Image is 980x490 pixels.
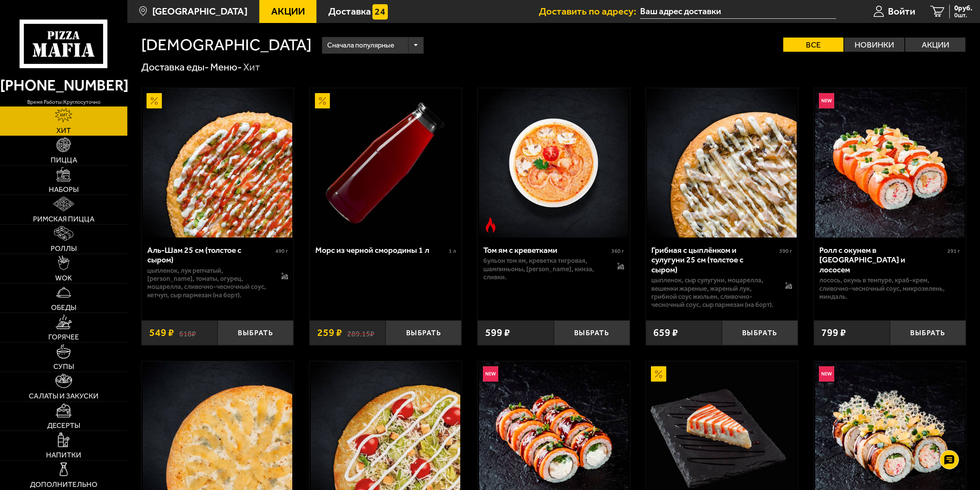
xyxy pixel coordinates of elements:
[46,451,81,459] span: Напитки
[821,328,846,338] span: 799 ₽
[47,422,80,429] span: Десерты
[48,333,79,341] span: Горячее
[905,38,965,52] label: Акции
[315,245,447,255] div: Морс из черной смородины 1 л
[271,7,305,16] span: Акции
[152,7,247,16] span: [GEOGRAPHIC_DATA]
[315,93,330,108] img: Акционный
[53,363,74,370] span: Супы
[779,248,792,254] span: 590 г
[51,156,77,164] span: Пицца
[722,320,798,345] button: Выбрать
[149,328,174,338] span: 549 ₽
[651,245,777,275] div: Грибная с цыплёнком и сулугуни 25 см (толстое с сыром)
[49,186,79,193] span: Наборы
[142,88,293,238] a: АкционныйАль-Шам 25 см (толстое с сыром)
[51,245,77,252] span: Роллы
[51,304,76,311] span: Обеды
[954,12,972,18] span: 0 шт.
[554,320,630,345] button: Выбрать
[844,38,904,52] label: Новинки
[647,88,797,238] img: Грибная с цыплёнком и сулугуни 25 см (толстое с сыром)
[243,61,260,74] div: Хит
[819,366,834,382] img: Новинка
[143,88,292,238] img: Аль-Шам 25 см (толстое с сыром)
[819,93,834,108] img: Новинка
[479,88,629,238] img: Том ям с креветками
[217,320,293,345] button: Выбрать
[30,481,97,488] span: Дополнительно
[947,248,960,254] span: 291 г
[485,328,510,338] span: 599 ₽
[483,245,609,255] div: Том ям с креветками
[141,37,311,53] h1: [DEMOGRAPHIC_DATA]
[653,328,678,338] span: 659 ₽
[539,7,640,16] span: Доставить по адресу:
[478,88,629,238] a: Острое блюдоТом ям с креветками
[449,248,456,254] span: 1 л
[815,88,965,238] img: Ролл с окунем в темпуре и лососем
[783,38,843,52] label: Все
[651,366,666,382] img: Акционный
[890,320,966,345] button: Выбрать
[819,245,945,275] div: Ролл с окунем в [GEOGRAPHIC_DATA] и лососем
[814,88,966,238] a: НовинкаРолл с окунем в темпуре и лососем
[328,7,371,16] span: Доставка
[147,267,271,299] p: цыпленок, лук репчатый, [PERSON_NAME], томаты, огурец, моцарелла, сливочно-чесночный соус, кетчуп...
[640,5,836,19] input: Ваш адрес доставки
[311,88,460,238] img: Морс из черной смородины 1 л
[611,248,624,254] span: 360 г
[372,4,388,20] img: 15daf4d41897b9f0e9f617042186c801.svg
[275,248,288,254] span: 490 г
[646,88,798,238] a: Грибная с цыплёнком и сулугуни 25 см (толстое с сыром)
[33,215,94,223] span: Римская пицца
[385,320,461,345] button: Выбрать
[147,93,162,108] img: Акционный
[347,328,374,338] s: 289.15 ₽
[56,127,71,134] span: Хит
[888,7,915,16] span: Войти
[651,276,775,309] p: цыпленок, сыр сулугуни, моцарелла, вешенки жареные, жареный лук, грибной соус Жюльен, сливочно-че...
[483,217,498,233] img: Острое блюдо
[819,276,960,301] p: лосось, окунь в темпуре, краб-крем, сливочно-чесночный соус, микрозелень, миндаль.
[141,61,209,73] a: Доставка еды-
[147,245,273,265] div: Аль-Шам 25 см (толстое с сыром)
[310,88,461,238] a: АкционныйМорс из черной смородины 1 л
[55,274,72,282] span: WOK
[317,328,342,338] span: 259 ₽
[29,392,99,400] span: Салаты и закуски
[954,5,972,12] span: 0 руб.
[327,36,394,55] span: Сначала популярные
[483,257,607,281] p: бульон том ям, креветка тигровая, шампиньоны, [PERSON_NAME], кинза, сливки.
[483,366,498,382] img: Новинка
[210,61,242,73] a: Меню-
[179,328,196,338] s: 618 ₽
